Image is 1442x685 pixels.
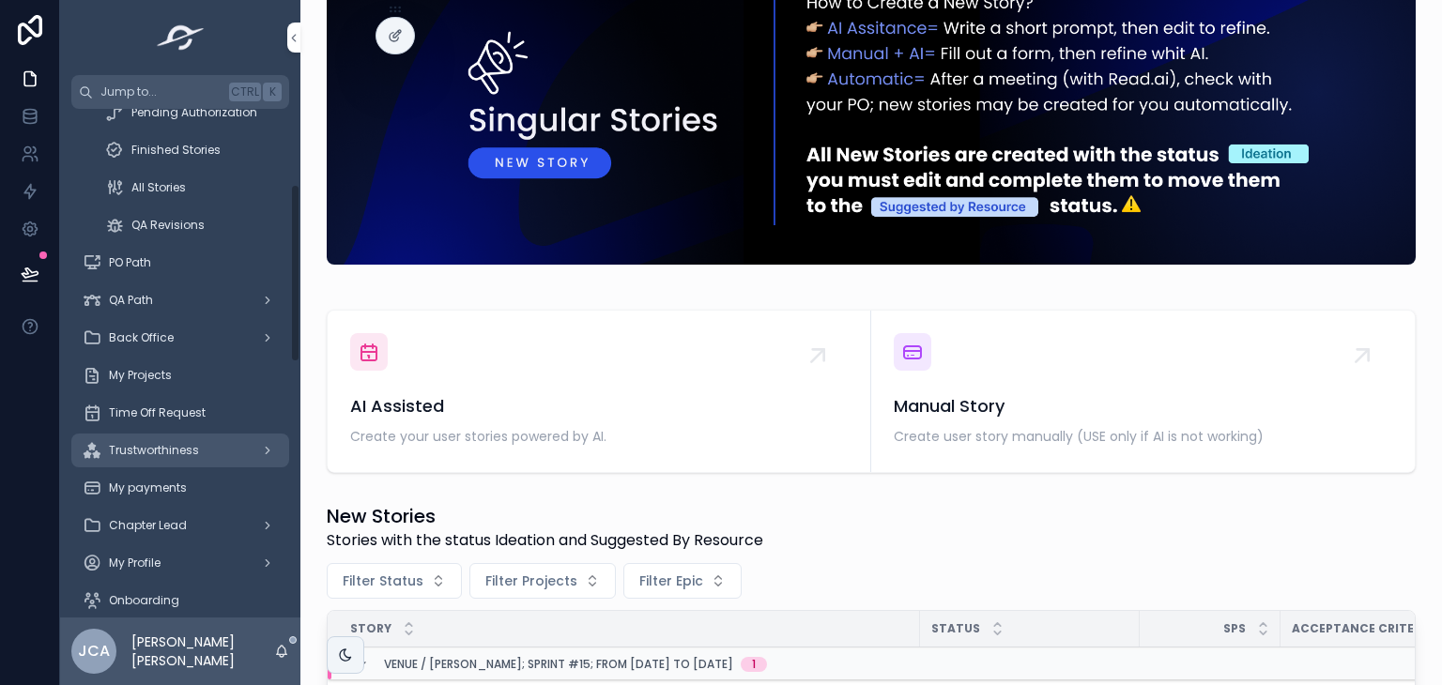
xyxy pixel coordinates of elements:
[109,518,187,533] span: Chapter Lead
[469,563,616,599] button: Select Button
[78,640,110,662] span: JCA
[94,133,289,167] a: Finished Stories
[350,427,848,446] span: Create your user stories powered by AI.
[350,621,391,636] span: Story
[94,96,289,129] a: Pending Authorization
[131,218,205,233] span: QA Revisions
[131,180,186,195] span: All Stories
[71,434,289,467] a: Trustworthiness
[131,632,274,670] p: [PERSON_NAME] [PERSON_NAME]
[109,443,199,458] span: Trustworthiness
[384,657,733,672] span: Venue / [PERSON_NAME]; Sprint #15; From [DATE] to [DATE]
[71,396,289,430] a: Time Off Request
[109,293,153,308] span: QA Path
[71,584,289,617] a: Onboarding
[327,529,763,552] span: Stories with the status Ideation and Suggested By Resource
[100,84,222,99] span: Jump to...
[343,571,423,590] span: Filter Status
[931,621,980,636] span: Status
[71,546,289,580] a: My Profile
[109,368,172,383] span: My Projects
[71,75,289,109] button: Jump to...CtrlK
[229,83,261,101] span: Ctrl
[1223,621,1246,636] span: SPs
[752,657,756,672] div: 1
[71,321,289,355] a: Back Office
[94,208,289,242] a: QA Revisions
[109,593,179,608] span: Onboarding
[71,283,289,317] a: QA Path
[60,109,300,617] div: scrollable content
[894,427,1392,446] span: Create user story manually (USE only if AI is not working)
[71,358,289,392] a: My Projects
[109,405,206,420] span: Time Off Request
[265,84,280,99] span: K
[328,311,871,472] a: AI AssistedCreate your user stories powered by AI.
[350,393,848,419] span: AI Assisted
[639,571,703,590] span: Filter Epic
[151,23,210,53] img: App logo
[71,471,289,505] a: My payments
[109,330,174,345] span: Back Office
[485,571,577,590] span: Filter Projects
[894,393,1392,419] span: Manual Story
[131,143,221,158] span: Finished Stories
[623,563,742,599] button: Select Button
[871,311,1415,472] a: Manual StoryCreate user story manually (USE only if AI is not working)
[131,105,257,120] span: Pending Authorization
[71,509,289,542] a: Chapter Lead
[109,556,161,571] span: My Profile
[94,171,289,205] a: All Stories
[71,246,289,280] a: PO Path
[109,480,187,495] span: My payments
[109,255,151,270] span: PO Path
[327,563,462,599] button: Select Button
[327,503,763,529] h1: New Stories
